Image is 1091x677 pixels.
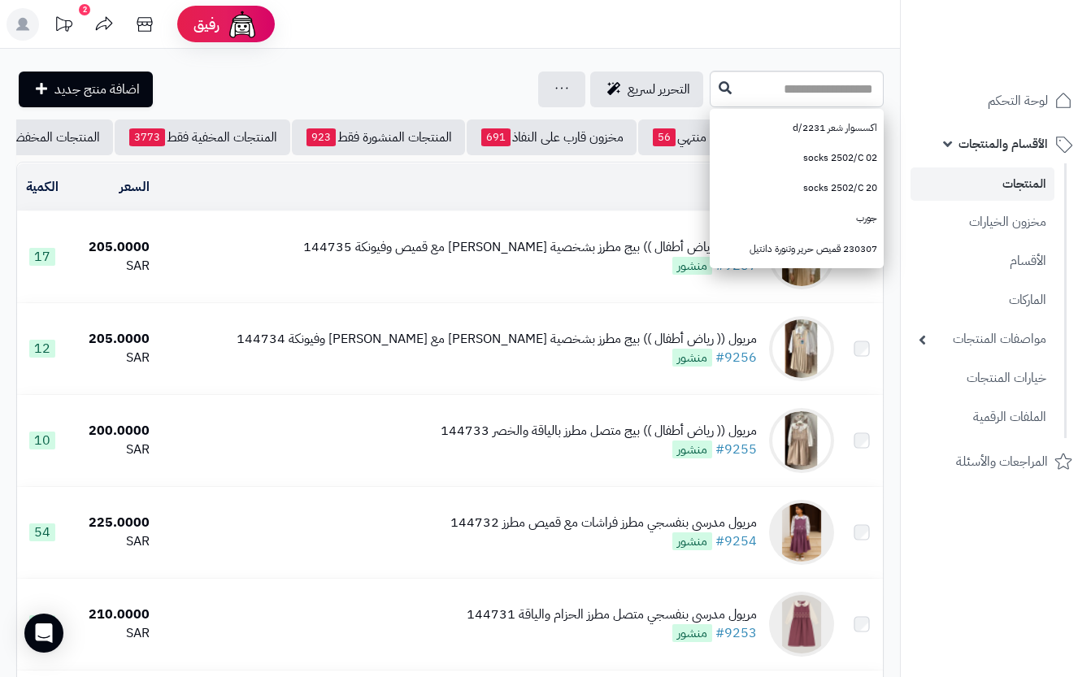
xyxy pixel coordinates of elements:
a: خيارات المنتجات [911,361,1054,396]
img: مريول (( رياض أطفال )) بيج متصل مطرز بالياقة والخصر 144733 [769,408,834,473]
span: اضافة منتج جديد [54,80,140,99]
a: #9254 [715,532,757,551]
a: الكمية [26,177,59,197]
span: منشور [672,440,712,458]
a: اضافة منتج جديد [19,72,153,107]
div: مريول (( رياض أطفال )) بيج متصل مطرز بالياقة والخصر 144733 [441,422,757,440]
div: 225.0000 [75,514,150,532]
span: منشور [672,624,712,642]
span: 3773 [129,128,165,146]
a: مواصفات المنتجات [911,322,1054,357]
img: مريول مدرسي بنفسجي مطرز فراشات مع قميص مطرز 144732 [769,500,834,565]
div: SAR [75,624,150,643]
a: الملفات الرقمية [911,400,1054,435]
a: المراجعات والأسئلة [911,442,1081,481]
div: SAR [75,349,150,367]
a: اكسسوار شعر 2231/d [710,113,884,143]
div: مريول (( رياض أطفال )) بيج مطرز بشخصية [PERSON_NAME] مع قميص وفيونكة 144735 [303,238,757,257]
img: مريول (( رياض أطفال )) بيج مطرز بشخصية ستيتش مع قميص وفيونكة 144734 [769,316,834,381]
a: المنتجات المنشورة فقط923 [292,119,465,155]
span: 691 [481,128,511,146]
span: الأقسام والمنتجات [958,132,1048,155]
span: رفيق [193,15,220,34]
a: لوحة التحكم [911,81,1081,120]
img: مريول مدرسي بنفسجي متصل مطرز الحزام والياقة 144731 [769,592,834,657]
a: #9253 [715,623,757,643]
div: 200.0000 [75,422,150,440]
a: socks 2502/C 02 [710,143,884,173]
a: #9255 [715,440,757,459]
a: #9256 [715,348,757,367]
a: المنتجات المخفية فقط3773 [115,119,290,155]
div: مريول (( رياض أطفال )) بيج مطرز بشخصية [PERSON_NAME] مع [PERSON_NAME] وفيونكة 144734 [237,330,757,349]
span: منشور [672,532,712,550]
a: الأقسام [911,244,1054,279]
a: التحرير لسريع [590,72,703,107]
img: ai-face.png [226,8,259,41]
span: منشور [672,257,712,275]
span: التحرير لسريع [628,80,690,99]
a: الماركات [911,283,1054,318]
div: SAR [75,440,150,459]
a: مخزون قارب على النفاذ691 [467,119,637,155]
span: 17 [29,248,55,266]
a: تحديثات المنصة [43,8,84,45]
div: SAR [75,257,150,276]
a: socks 2502/C 20 [710,173,884,203]
div: 205.0000 [75,238,150,257]
div: 2 [79,4,90,15]
a: 230307 قميص حرير وتنورة دانتيل [710,234,884,264]
span: 12 [29,340,55,358]
span: 56 [653,128,676,146]
span: المراجعات والأسئلة [956,450,1048,473]
a: جورب [710,203,884,233]
a: مخزون الخيارات [911,205,1054,240]
div: مريول مدرسي بنفسجي متصل مطرز الحزام والياقة 144731 [467,605,757,624]
a: السعر [120,177,150,197]
div: Open Intercom Messenger [24,614,63,653]
a: المنتجات [911,167,1054,201]
div: SAR [75,532,150,551]
a: مخزون منتهي56 [638,119,757,155]
span: 923 [306,128,336,146]
div: 210.0000 [75,605,150,624]
span: 10 [29,432,55,449]
div: مريول مدرسي بنفسجي مطرز فراشات مع قميص مطرز 144732 [450,514,757,532]
span: منشور [672,349,712,367]
span: 54 [29,523,55,541]
div: 205.0000 [75,330,150,349]
span: لوحة التحكم [988,89,1048,112]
